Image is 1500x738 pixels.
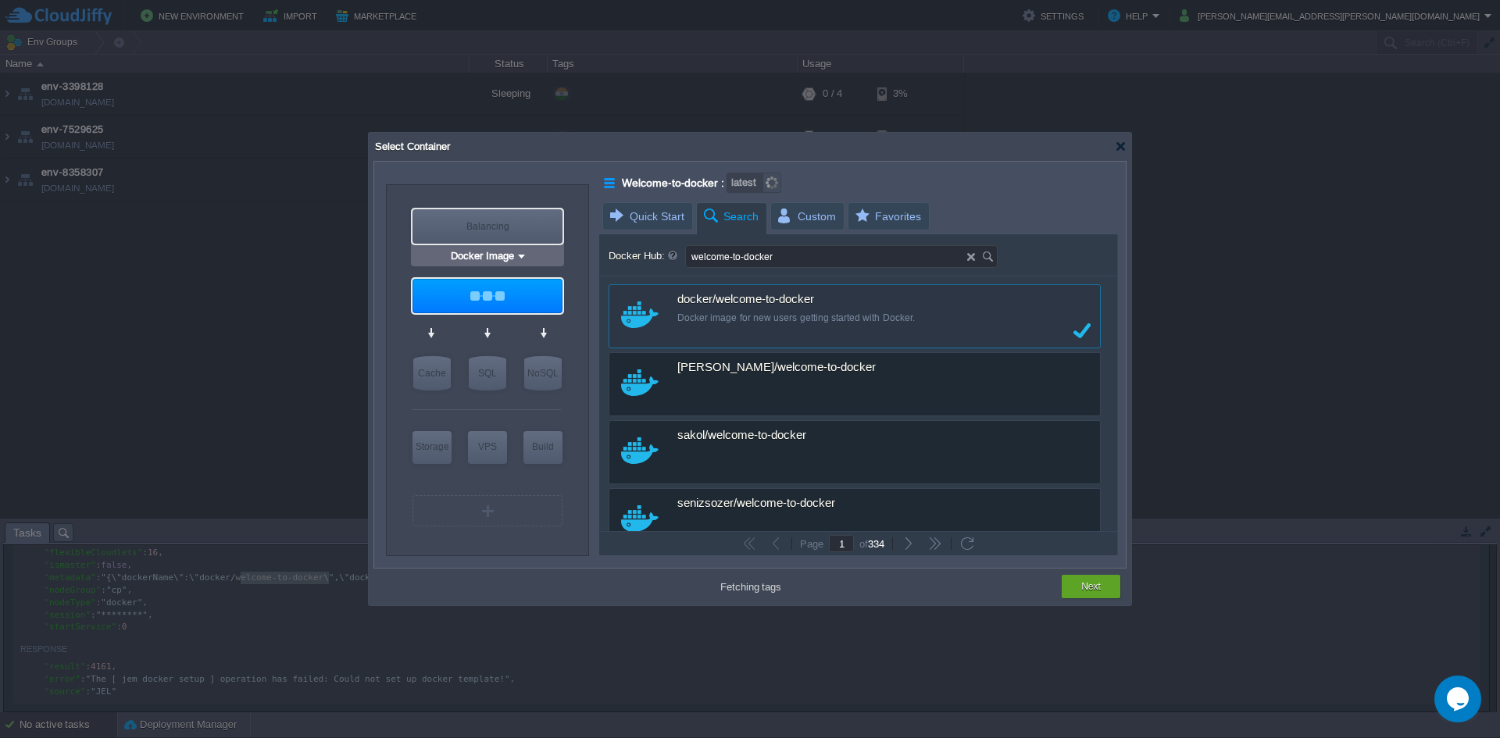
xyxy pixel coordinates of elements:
[412,495,562,526] div: Create New Layer
[621,301,659,328] img: docker-w48.svg
[469,356,506,390] div: SQL
[609,245,684,267] label: Docker Hub:
[468,431,507,462] div: VPS
[677,293,814,307] span: docker/welcome-to-docker
[604,173,617,193] div: Application Servers
[373,141,450,152] span: Select Container
[412,431,452,462] div: Storage
[413,356,451,390] div: Cache
[412,209,562,244] div: Load Balancer
[776,203,836,230] span: Custom
[608,203,684,230] span: Quick Start
[523,431,562,462] div: Build
[523,431,562,464] div: Build Node
[868,538,884,550] span: 334
[621,437,659,464] img: docker-w48.svg
[621,369,659,396] img: docker-w48.svg
[854,537,890,550] div: of
[412,279,562,313] div: Application Servers
[795,538,829,549] div: Page
[677,361,876,375] span: [PERSON_NAME]/welcome-to-docker
[677,312,1053,325] div: Docker image for new users getting started with Docker.
[677,497,835,511] span: senizsozer/welcome-to-docker
[677,429,806,443] span: sakol/welcome-to-docker
[1434,676,1484,722] iframe: chat widget
[524,356,562,390] div: NoSQL Databases
[468,431,507,464] div: Elastic VPS
[621,505,659,532] img: docker-w48.svg
[853,203,921,230] span: Favorites
[412,209,562,244] div: Balancing
[412,431,452,464] div: Storage Containers
[702,203,759,230] span: Search
[524,356,562,390] div: NoSQL
[1081,579,1101,594] button: Next
[469,356,506,390] div: SQL Databases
